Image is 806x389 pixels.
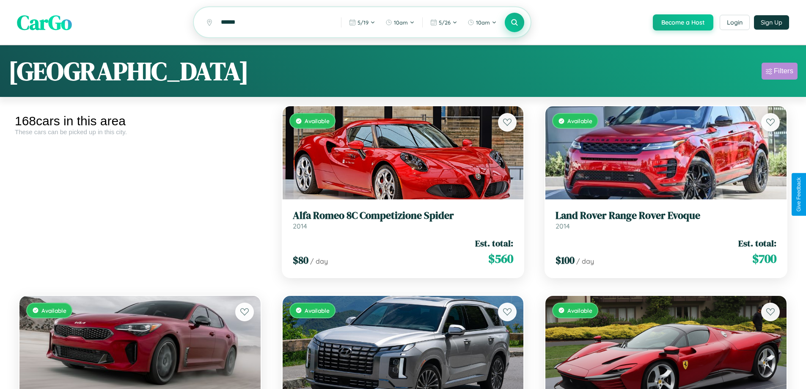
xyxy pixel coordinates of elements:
[305,117,330,124] span: Available
[381,16,419,29] button: 10am
[762,63,798,80] button: Filters
[310,257,328,265] span: / day
[556,210,776,222] h3: Land Rover Range Rover Evoque
[293,210,514,222] h3: Alfa Romeo 8C Competizione Spider
[439,19,451,26] span: 5 / 26
[8,54,249,88] h1: [GEOGRAPHIC_DATA]
[345,16,380,29] button: 5/19
[426,16,462,29] button: 5/26
[15,128,265,135] div: These cars can be picked up in this city.
[305,307,330,314] span: Available
[15,114,265,128] div: 168 cars in this area
[476,19,490,26] span: 10am
[653,14,713,30] button: Become a Host
[796,177,802,212] div: Give Feedback
[754,15,789,30] button: Sign Up
[293,253,308,267] span: $ 80
[567,307,592,314] span: Available
[774,67,793,75] div: Filters
[475,237,513,249] span: Est. total:
[488,250,513,267] span: $ 560
[576,257,594,265] span: / day
[293,222,307,230] span: 2014
[41,307,66,314] span: Available
[293,210,514,230] a: Alfa Romeo 8C Competizione Spider2014
[394,19,408,26] span: 10am
[567,117,592,124] span: Available
[556,222,570,230] span: 2014
[358,19,369,26] span: 5 / 19
[738,237,776,249] span: Est. total:
[556,210,776,230] a: Land Rover Range Rover Evoque2014
[463,16,501,29] button: 10am
[556,253,575,267] span: $ 100
[720,15,750,30] button: Login
[752,250,776,267] span: $ 700
[17,8,72,36] span: CarGo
